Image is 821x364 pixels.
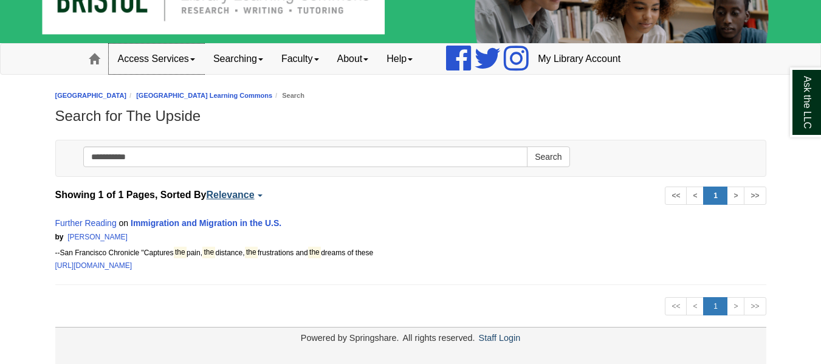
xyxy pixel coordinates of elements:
li: Search [272,90,304,101]
a: Staff Login [479,333,521,343]
a: Help [377,44,422,74]
a: My Library Account [529,44,630,74]
mark: the [202,247,215,258]
a: About [328,44,378,74]
a: << [665,297,687,315]
a: [PERSON_NAME] [67,233,128,241]
span: 3.49 [129,233,201,241]
ul: Search Pagination [665,187,766,205]
a: [GEOGRAPHIC_DATA] [55,92,127,99]
span: | [129,233,137,241]
a: >> [744,187,766,205]
h1: Search for The Upside [55,108,766,125]
button: Search [527,146,569,167]
a: Access Services [109,44,204,74]
nav: breadcrumb [55,90,766,101]
a: [URL][DOMAIN_NAME] [55,261,132,270]
mark: the [308,247,321,258]
a: 1 [703,297,727,315]
mark: the [245,247,258,258]
strong: Showing 1 of 1 Pages, Sorted By [55,187,766,204]
a: Further Reading [55,218,117,228]
span: by [55,233,64,241]
mark: the [174,247,187,258]
div: All rights reserved. [400,333,476,343]
a: > [727,187,744,205]
a: < [686,297,704,315]
a: Relevance [206,190,260,200]
div: Powered by Springshare. [299,333,401,343]
a: Searching [204,44,272,74]
a: > [727,297,744,315]
a: << [665,187,687,205]
span: Search Score [140,233,187,241]
a: [GEOGRAPHIC_DATA] Learning Commons [136,92,272,99]
ul: Search Pagination [665,297,766,315]
a: < [686,187,704,205]
a: Faculty [272,44,328,74]
div: --San Francisco Chronicle "Captures pain, distance, frustrations and dreams of these [55,247,766,259]
span: on [119,218,129,228]
a: Immigration and Migration in the U.S. [131,218,281,228]
a: 1 [703,187,727,205]
a: >> [744,297,766,315]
